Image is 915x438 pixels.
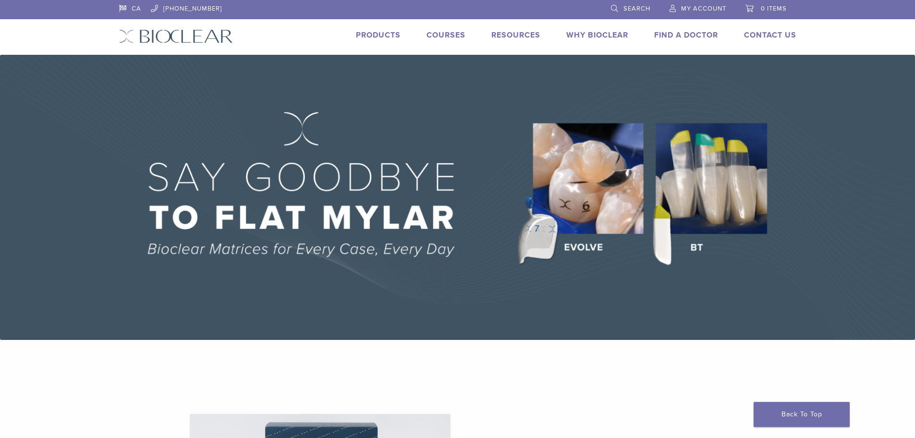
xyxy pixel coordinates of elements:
[566,30,628,40] a: Why Bioclear
[761,5,787,13] span: 0 items
[623,5,650,13] span: Search
[491,30,540,40] a: Resources
[427,30,465,40] a: Courses
[754,402,850,427] a: Back To Top
[356,30,401,40] a: Products
[744,30,796,40] a: Contact Us
[654,30,718,40] a: Find A Doctor
[681,5,726,13] span: My Account
[119,29,233,43] img: Bioclear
